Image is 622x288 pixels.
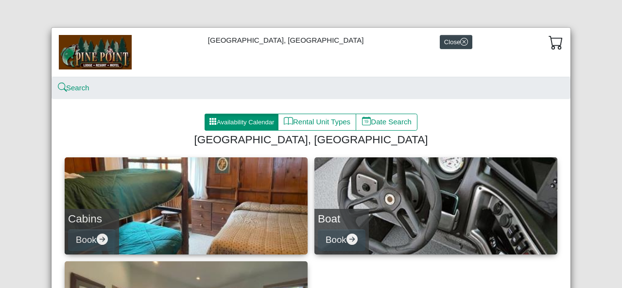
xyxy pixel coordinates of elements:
img: b144ff98-a7e1-49bd-98da-e9ae77355310.jpg [59,35,132,69]
h4: Boat [318,212,365,225]
svg: cart [549,35,563,50]
svg: search [59,84,66,91]
svg: x circle [460,38,468,46]
button: grid3x3 gap fillAvailability Calendar [205,114,278,131]
button: Bookarrow right circle fill [318,229,365,251]
h4: Cabins [68,212,116,225]
h4: [GEOGRAPHIC_DATA], [GEOGRAPHIC_DATA] [69,133,553,146]
div: [GEOGRAPHIC_DATA], [GEOGRAPHIC_DATA] [52,28,570,77]
button: Bookarrow right circle fill [68,229,116,251]
svg: grid3x3 gap fill [209,118,217,125]
svg: arrow right circle fill [346,234,358,245]
button: bookRental Unit Types [278,114,356,131]
a: searchSearch [59,84,89,92]
button: calendar dateDate Search [356,114,417,131]
svg: calendar date [362,117,371,126]
svg: arrow right circle fill [97,234,108,245]
button: Closex circle [440,35,472,49]
svg: book [284,117,293,126]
